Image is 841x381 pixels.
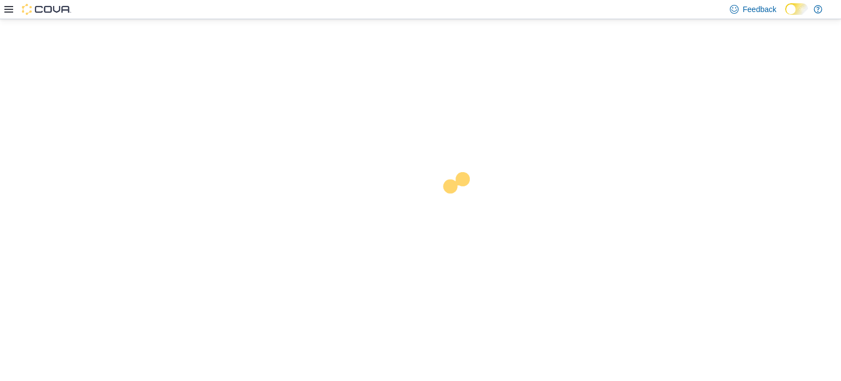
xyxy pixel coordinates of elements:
input: Dark Mode [785,3,808,15]
img: Cova [22,4,71,15]
img: cova-loader [420,164,503,246]
span: Feedback [743,4,776,15]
